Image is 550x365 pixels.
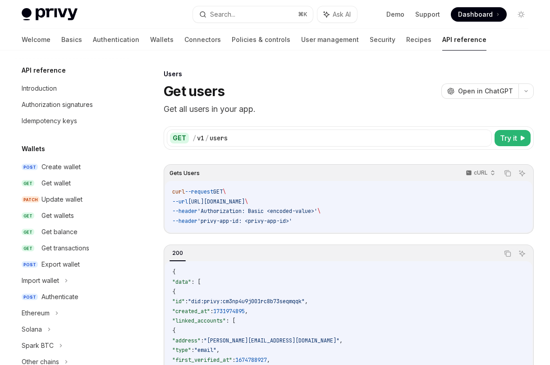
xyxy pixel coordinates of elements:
span: 'privy-app-id: <privy-app-id>' [197,217,292,225]
span: "data" [172,278,191,286]
span: 'Authorization: Basic <encoded-value>' [197,208,317,215]
span: Gets Users [170,170,200,177]
button: Search...⌘K [193,6,313,23]
span: , [267,356,270,364]
a: Wallets [150,29,174,51]
button: Copy the contents from the code block [502,248,513,259]
span: Dashboard [458,10,493,19]
span: PATCH [22,196,40,203]
span: : [210,308,213,315]
span: { [172,268,175,276]
span: --request [185,188,213,195]
span: --url [172,198,188,205]
a: POSTExport wallet [14,256,130,273]
div: Authorization signatures [22,99,93,110]
span: [URL][DOMAIN_NAME] [188,198,245,205]
span: { [172,288,175,296]
span: : [ [191,278,201,286]
a: User management [301,29,359,51]
div: Create wallet [41,162,81,172]
div: Spark BTC [22,340,54,351]
span: 1731974895 [213,308,245,315]
span: \ [223,188,226,195]
button: Try it [495,130,531,146]
span: curl [172,188,185,195]
button: Copy the contents from the code block [502,167,513,179]
div: Get transactions [41,243,89,254]
div: 200 [170,248,186,259]
span: GET [22,229,34,236]
span: --header [172,208,197,215]
span: --header [172,217,197,225]
a: Demo [386,10,404,19]
span: GET [22,180,34,187]
div: Get wallets [41,210,74,221]
span: "first_verified_at" [172,356,232,364]
button: cURL [461,166,499,181]
button: Open in ChatGPT [441,83,518,99]
a: Connectors [184,29,221,51]
div: Get wallet [41,178,71,189]
span: POST [22,164,38,171]
a: Authentication [93,29,139,51]
div: Import wallet [22,275,59,286]
span: , [339,337,343,344]
span: "type" [172,347,191,354]
span: "email" [194,347,216,354]
span: ⌘ K [298,11,307,18]
span: "address" [172,337,201,344]
a: Idempotency keys [14,113,130,129]
button: Ask AI [516,248,528,259]
span: "did:privy:cm3np4u9j001rc8b73seqmqqk" [188,298,305,305]
a: Recipes [406,29,431,51]
span: { [172,327,175,334]
h5: Wallets [22,143,45,154]
div: Solana [22,324,42,335]
div: Update wallet [41,194,82,205]
button: Ask AI [516,167,528,179]
span: , [245,308,248,315]
div: users [210,134,228,143]
span: GET [213,188,223,195]
div: Users [164,69,534,79]
div: / [205,134,209,143]
p: Get all users in your app. [164,103,534,116]
h5: API reference [22,65,66,76]
a: API reference [442,29,486,51]
span: "[PERSON_NAME][EMAIL_ADDRESS][DOMAIN_NAME]" [204,337,339,344]
a: GETGet wallets [14,208,130,224]
a: Basics [61,29,82,51]
div: Export wallet [41,259,80,270]
img: light logo [22,8,78,21]
a: GETGet balance [14,224,130,240]
div: Get balance [41,226,78,237]
p: cURL [474,169,488,176]
div: Idempotency keys [22,116,77,126]
a: Dashboard [451,7,507,22]
div: Introduction [22,83,57,94]
span: Open in ChatGPT [458,87,513,96]
a: Authorization signatures [14,97,130,113]
div: Authenticate [41,291,78,302]
span: , [305,298,308,305]
span: Ask AI [333,10,351,19]
span: POST [22,294,38,300]
a: Welcome [22,29,50,51]
a: GETGet transactions [14,240,130,256]
span: : [ [226,317,235,324]
a: Security [370,29,395,51]
span: : [232,356,235,364]
span: : [191,347,194,354]
a: PATCHUpdate wallet [14,191,130,208]
span: "created_at" [172,308,210,315]
h1: Get users [164,83,225,99]
span: GET [22,245,34,252]
span: \ [317,208,321,215]
a: POSTCreate wallet [14,159,130,175]
button: Ask AI [317,6,357,23]
span: : [185,298,188,305]
span: Try it [500,133,517,143]
span: GET [22,213,34,219]
span: \ [245,198,248,205]
div: Search... [210,9,235,20]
